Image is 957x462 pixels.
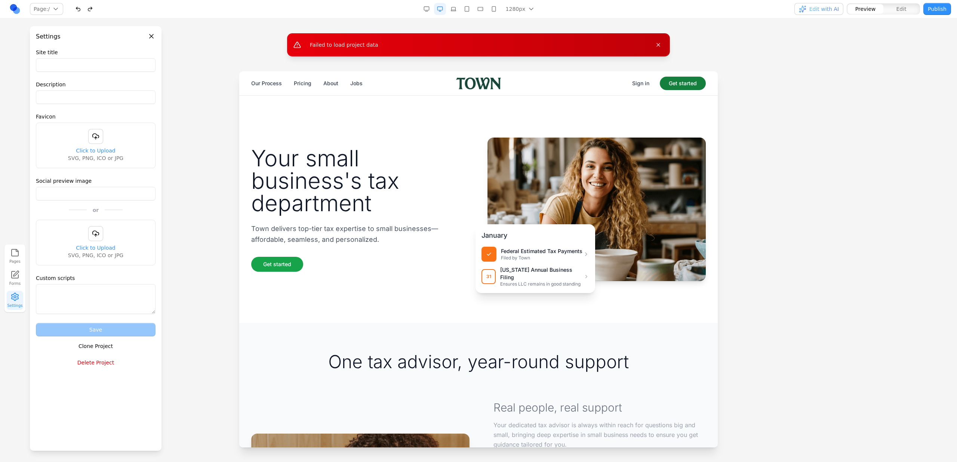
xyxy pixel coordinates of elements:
[36,274,156,282] label: Custom scripts
[461,3,473,15] button: Tablet
[262,184,343,190] div: Filed by Town
[68,244,123,252] span: Click to Upload
[147,32,156,40] button: Close panel
[254,329,461,343] h3: Real people, real support
[501,3,540,15] button: 1280px
[30,3,63,15] button: Page:/
[447,3,459,15] button: Laptop
[36,113,156,120] label: Favicon
[247,202,252,208] span: 31
[7,269,23,288] a: Forms
[262,176,343,184] div: Federal Estimated Tax Payments
[474,3,486,15] button: Mobile Landscape
[7,247,23,266] button: Pages
[421,3,433,15] button: Desktop Wide
[434,3,446,15] button: Desktop
[261,195,344,210] div: [US_STATE] Annual Business Filing
[36,356,156,369] button: Delete Project
[310,42,378,48] span: Failed to load project data
[923,3,951,15] button: Publish
[36,32,61,41] h3: Settings
[93,206,99,214] span: or
[239,71,718,447] iframe: Preview
[242,159,350,169] h3: January
[261,210,344,216] div: Ensures LLC remains in good standing
[68,154,123,162] span: SVG, PNG, ICO or JPG
[36,177,156,185] label: Social preview image
[68,252,123,259] span: SVG, PNG, ICO or JPG
[36,339,156,353] button: Clone Project
[68,147,123,154] span: Click to Upload
[896,5,907,13] span: Edit
[36,49,156,56] label: Site title
[254,349,461,378] p: Your dedicated tax advisor is always within reach for questions big and small, bringing deep expe...
[7,291,23,310] button: Settings
[794,3,843,15] button: Edit with AI
[855,5,876,13] span: Preview
[488,3,500,15] button: Mobile
[809,5,839,13] span: Edit with AI
[653,40,664,50] button: Close message
[36,81,156,88] label: Description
